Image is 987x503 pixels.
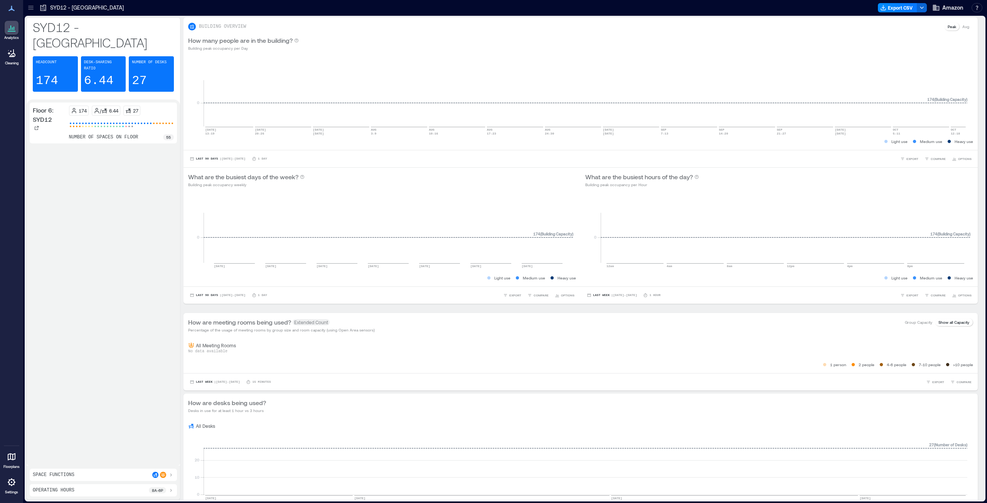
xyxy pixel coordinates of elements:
[368,264,379,268] text: [DATE]
[33,487,74,493] p: Operating Hours
[84,59,123,72] p: Desk-sharing ratio
[667,264,672,268] text: 4am
[205,496,216,500] text: [DATE]
[649,293,660,298] p: 1 Hour
[166,134,171,140] p: 55
[188,378,241,386] button: Last Week |[DATE]-[DATE]
[887,362,906,368] p: 4-6 people
[419,264,430,268] text: [DATE]
[719,128,724,131] text: SEP
[197,100,199,105] tspan: 0
[860,496,871,500] text: [DATE]
[487,128,493,131] text: AUG
[545,128,551,131] text: AUG
[371,132,377,135] text: 3-9
[920,138,942,145] p: Medium use
[661,128,667,131] text: SEP
[133,108,138,114] p: 27
[69,134,138,140] p: number of spaces on floor
[4,35,19,40] p: Analytics
[777,132,786,135] text: 21-27
[502,291,523,299] button: EXPORT
[2,19,21,42] a: Analytics
[545,132,554,135] text: 24-30
[931,293,946,298] span: COMPARE
[258,293,267,298] p: 1 Day
[603,132,614,135] text: [DATE]
[962,24,969,30] p: Avg
[487,132,496,135] text: 17-23
[188,155,247,163] button: Last 90 Days |[DATE]-[DATE]
[719,132,728,135] text: 14-20
[79,108,87,114] p: 174
[561,293,574,298] span: OPTIONS
[951,132,960,135] text: 12-18
[523,275,545,281] p: Medium use
[293,319,330,325] span: Extended Count
[2,44,21,68] a: Cleaning
[33,472,74,478] p: Space Functions
[188,291,247,299] button: Last 90 Days |[DATE]-[DATE]
[313,132,324,135] text: [DATE]
[188,327,375,333] p: Percentage of the usage of meeting rooms by group size and room capacity (using Open Area sensors)
[923,155,947,163] button: COMPARE
[1,447,22,471] a: Floorplans
[835,128,846,131] text: [DATE]
[661,132,668,135] text: 7-13
[594,235,596,239] tspan: 0
[585,291,638,299] button: Last Week |[DATE]-[DATE]
[429,128,435,131] text: AUG
[199,24,246,30] p: BUILDING OVERVIEW
[429,132,438,135] text: 10-16
[906,293,918,298] span: EXPORT
[938,319,969,325] p: Show all Capacity
[5,490,18,495] p: Settings
[891,138,908,145] p: Light use
[955,138,973,145] p: Heavy use
[787,264,794,268] text: 12pm
[317,264,328,268] text: [DATE]
[252,380,271,384] p: 15 minutes
[3,464,20,469] p: Floorplans
[255,128,266,131] text: [DATE]
[534,293,549,298] span: COMPARE
[205,128,216,131] text: [DATE]
[188,398,266,407] p: How are desks being used?
[313,128,324,131] text: [DATE]
[942,4,963,12] span: Amazon
[196,342,236,348] p: All Meeting Rooms
[553,291,576,299] button: OPTIONS
[899,155,920,163] button: EXPORT
[830,362,846,368] p: 1 person
[188,45,299,51] p: Building peak occupancy per Day
[949,378,973,386] button: COMPARE
[906,156,918,161] span: EXPORT
[2,473,21,497] a: Settings
[958,293,972,298] span: OPTIONS
[197,235,199,239] tspan: 0
[152,487,163,493] p: 8a - 6p
[948,24,956,30] p: Peak
[919,362,941,368] p: 7-10 people
[100,108,101,114] p: /
[255,132,264,135] text: 20-26
[36,59,57,66] p: Headcount
[526,291,550,299] button: COMPARE
[214,264,225,268] text: [DATE]
[585,182,699,188] p: Building peak occupancy per Hour
[132,59,167,66] p: Number of Desks
[893,132,900,135] text: 5-11
[33,106,66,124] p: Floor 6: SYD12
[727,264,733,268] text: 8am
[195,458,199,462] tspan: 20
[188,318,291,327] p: How are meeting rooms being used?
[585,172,693,182] p: What are the busiest hours of the day?
[188,36,293,45] p: How many people are in the building?
[371,128,377,131] text: AUG
[188,348,973,355] p: No data available
[36,73,58,89] p: 174
[955,275,973,281] p: Heavy use
[188,172,298,182] p: What are the busiest days of the week?
[611,496,622,500] text: [DATE]
[932,380,944,384] span: EXPORT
